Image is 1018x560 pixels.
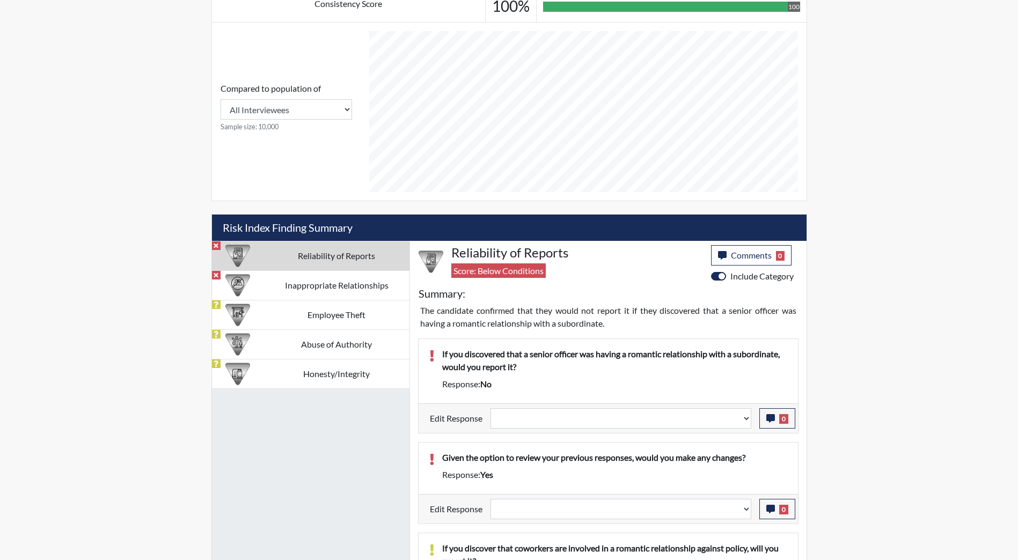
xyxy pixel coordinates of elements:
td: Abuse of Authority [264,329,409,359]
span: 0 [779,414,788,424]
label: Edit Response [430,499,482,519]
span: Comments [731,250,772,260]
p: If you discovered that a senior officer was having a romantic relationship with a subordinate, wo... [442,348,787,373]
h5: Summary: [419,287,465,300]
button: 0 [759,408,795,429]
button: 0 [759,499,795,519]
img: CATEGORY%20ICON-20.4a32fe39.png [419,249,443,274]
h4: Reliability of Reports [451,245,703,261]
div: Response: [434,468,795,481]
div: 100 [788,2,800,12]
span: 0 [779,505,788,514]
td: Honesty/Integrity [264,359,409,388]
img: CATEGORY%20ICON-07.58b65e52.png [225,303,250,327]
td: Employee Theft [264,300,409,329]
img: CATEGORY%20ICON-11.a5f294f4.png [225,362,250,386]
label: Include Category [730,270,794,283]
small: Sample size: 10,000 [221,122,352,132]
span: Score: Below Conditions [451,263,546,278]
label: Compared to population of [221,82,321,95]
img: CATEGORY%20ICON-01.94e51fac.png [225,332,250,357]
button: Comments0 [711,245,792,266]
div: Update the test taker's response, the change might impact the score [482,499,759,519]
div: Consistency Score comparison among population [221,82,352,132]
p: The candidate confirmed that they would not report it if they discovered that a senior officer wa... [420,304,796,330]
label: Edit Response [430,408,482,429]
span: no [480,379,492,389]
p: Given the option to review your previous responses, would you make any changes? [442,451,787,464]
td: Reliability of Reports [264,241,409,270]
td: Inappropriate Relationships [264,270,409,300]
img: CATEGORY%20ICON-20.4a32fe39.png [225,244,250,268]
h5: Risk Index Finding Summary [212,215,807,241]
span: yes [480,469,493,480]
span: 0 [776,251,785,261]
img: CATEGORY%20ICON-14.139f8ef7.png [225,273,250,298]
div: Update the test taker's response, the change might impact the score [482,408,759,429]
div: Response: [434,378,795,390]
